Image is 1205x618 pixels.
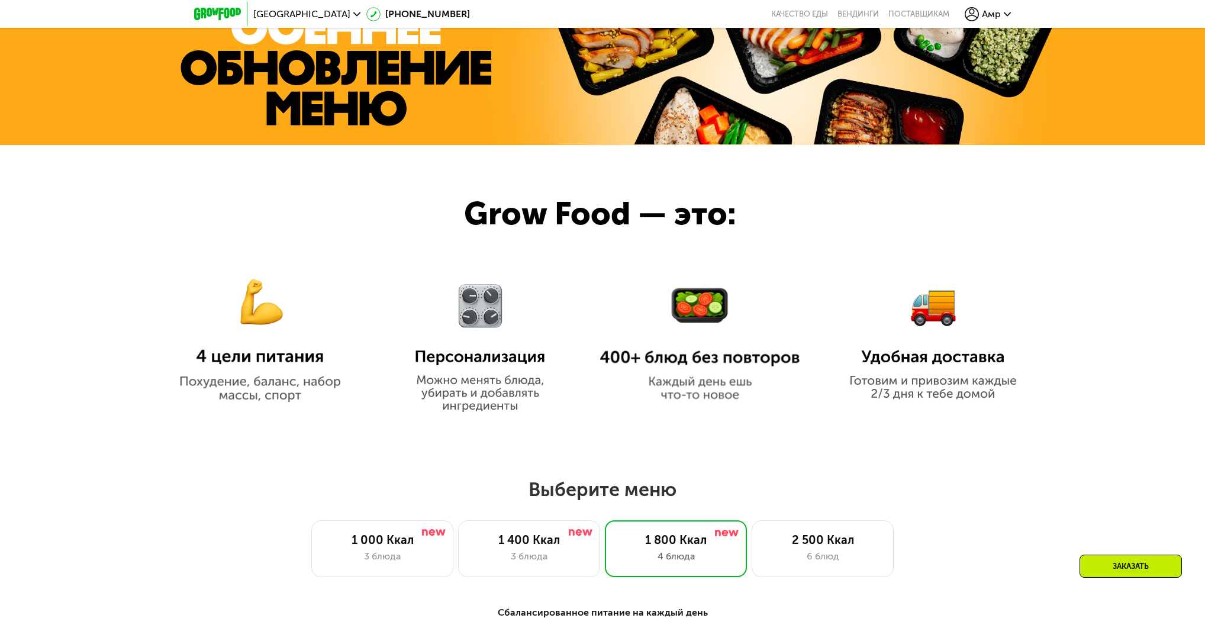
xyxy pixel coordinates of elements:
[771,9,828,19] a: Качество еды
[617,549,734,564] div: 4 блюда
[617,533,734,547] div: 1 800 Ккал
[464,190,784,238] div: Grow Food — это:
[253,9,350,19] span: [GEOGRAPHIC_DATA]
[471,533,588,547] div: 1 400 Ккал
[764,533,881,547] div: 2 500 Ккал
[837,9,879,19] a: Вендинги
[366,7,470,21] a: [PHONE_NUMBER]
[471,549,588,564] div: 3 блюда
[764,549,881,564] div: 6 блюд
[982,9,1001,19] span: Амр
[324,549,441,564] div: 3 блюда
[38,478,1167,501] h2: Выберите меню
[324,533,441,547] div: 1 000 Ккал
[1080,555,1182,578] div: Заказать
[888,9,949,19] div: поставщикам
